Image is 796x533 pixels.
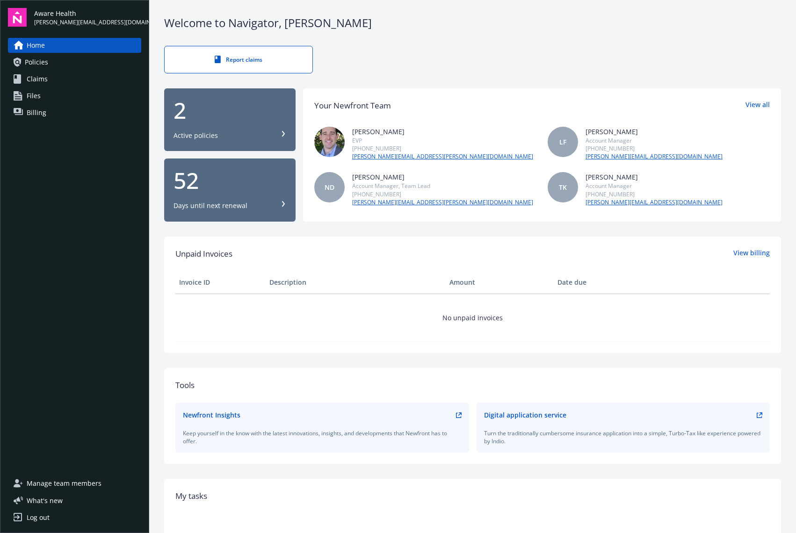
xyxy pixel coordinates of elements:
[8,105,141,120] a: Billing
[484,410,566,420] div: Digital application service
[27,510,50,525] div: Log out
[586,172,723,182] div: [PERSON_NAME]
[446,271,554,294] th: Amount
[27,88,41,103] span: Files
[8,55,141,70] a: Policies
[586,182,723,190] div: Account Manager
[27,476,101,491] span: Manage team members
[352,152,533,161] a: [PERSON_NAME][EMAIL_ADDRESS][PERSON_NAME][DOMAIN_NAME]
[586,152,723,161] a: [PERSON_NAME][EMAIL_ADDRESS][DOMAIN_NAME]
[559,137,566,147] span: LF
[174,169,286,192] div: 52
[183,410,240,420] div: Newfront Insights
[164,46,313,73] a: Report claims
[314,127,345,157] img: photo
[266,271,446,294] th: Description
[586,137,723,144] div: Account Manager
[175,490,770,502] div: My tasks
[27,105,46,120] span: Billing
[325,182,334,192] span: ND
[27,38,45,53] span: Home
[586,190,723,198] div: [PHONE_NUMBER]
[733,248,770,260] a: View billing
[554,271,644,294] th: Date due
[352,190,533,198] div: [PHONE_NUMBER]
[586,127,723,137] div: [PERSON_NAME]
[174,201,247,210] div: Days until next renewal
[8,476,141,491] a: Manage team members
[183,56,294,64] div: Report claims
[34,8,141,27] button: Aware Health[PERSON_NAME][EMAIL_ADDRESS][DOMAIN_NAME]
[25,55,48,70] span: Policies
[175,248,232,260] span: Unpaid Invoices
[175,294,770,341] td: No unpaid invoices
[352,127,533,137] div: [PERSON_NAME]
[174,99,286,122] div: 2
[174,131,218,140] div: Active policies
[8,88,141,103] a: Files
[8,38,141,53] a: Home
[352,198,533,207] a: [PERSON_NAME][EMAIL_ADDRESS][PERSON_NAME][DOMAIN_NAME]
[352,172,533,182] div: [PERSON_NAME]
[314,100,391,112] div: Your Newfront Team
[164,15,781,31] div: Welcome to Navigator , [PERSON_NAME]
[27,72,48,86] span: Claims
[164,158,296,222] button: 52Days until next renewal
[175,271,266,294] th: Invoice ID
[352,182,533,190] div: Account Manager, Team Lead
[8,72,141,86] a: Claims
[745,100,770,112] a: View all
[586,198,723,207] a: [PERSON_NAME][EMAIL_ADDRESS][DOMAIN_NAME]
[352,137,533,144] div: EVP
[8,496,78,505] button: What's new
[27,496,63,505] span: What ' s new
[34,8,141,18] span: Aware Health
[484,429,763,445] div: Turn the traditionally cumbersome insurance application into a simple, Turbo-Tax like experience ...
[175,379,770,391] div: Tools
[34,18,141,27] span: [PERSON_NAME][EMAIL_ADDRESS][DOMAIN_NAME]
[183,429,462,445] div: Keep yourself in the know with the latest innovations, insights, and developments that Newfront h...
[352,144,533,152] div: [PHONE_NUMBER]
[559,182,567,192] span: TK
[164,88,296,151] button: 2Active policies
[8,8,27,27] img: navigator-logo.svg
[586,144,723,152] div: [PHONE_NUMBER]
